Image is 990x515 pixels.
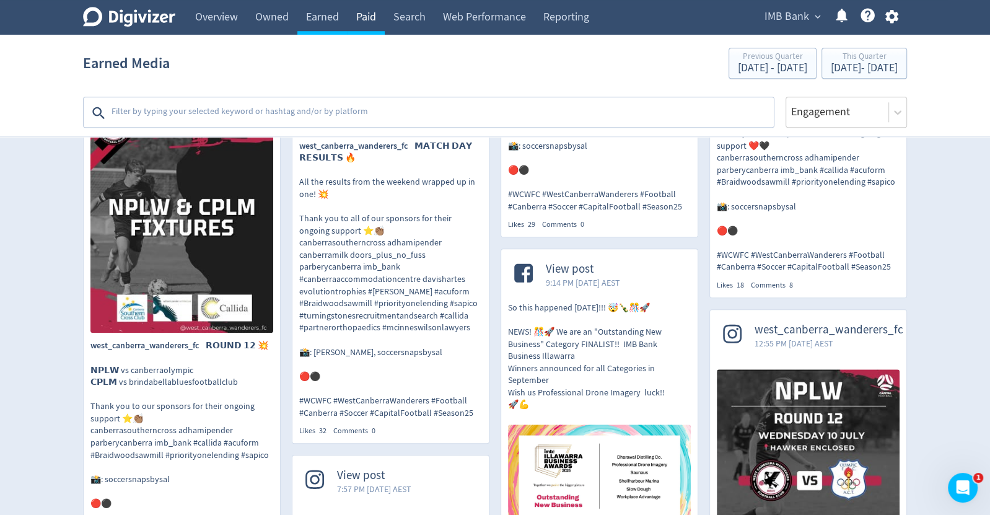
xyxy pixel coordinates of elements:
[948,473,978,503] iframe: Intercom live chat
[580,219,584,229] span: 0
[755,337,903,350] span: 12:55 PM [DATE] AEST
[764,7,809,27] span: IMB Bank
[717,67,900,273] p: 𝗥𝗢𝗨𝗡𝗗 𝟭𝟯 ⭐️ 𝗖𝗣𝗟𝗠 vs anufc1962 𝗡𝗣𝗟𝗪 vs gungahlin_united Thank you to our sponsors for their ongoin...
[83,43,170,83] h1: Earned Media
[299,140,482,420] p: 𝗠𝗔𝗧𝗖𝗛 𝗗𝗔𝗬 𝗥𝗘𝗦𝗨𝗟𝗧𝗦 🔥 All the results from the weekend wrapped up in one! 💥 Thank you to all of our...
[755,323,903,337] span: west_canberra_wanderers_fc
[333,426,382,436] div: Comments
[738,63,807,74] div: [DATE] - [DATE]
[821,48,907,79] button: This Quarter[DATE]- [DATE]
[508,219,542,230] div: Likes
[546,262,620,276] span: View post
[546,276,620,289] span: 9:14 PM [DATE] AEST
[729,48,817,79] button: Previous Quarter[DATE] - [DATE]
[760,7,824,27] button: IMB Bank
[542,219,591,230] div: Comments
[737,280,744,290] span: 18
[751,280,800,291] div: Comments
[90,105,273,333] img: 𝗥𝗢𝗨𝗡𝗗 𝟭𝟮 💥 𝗡𝗣𝗟𝗪 vs canberraolympic 𝗖𝗣𝗟𝗠 vs brindabellabluesfootballclub Thank you to our sponsors...
[789,280,793,290] span: 8
[90,340,206,352] span: west_canberra_wanderers_fc
[717,280,751,291] div: Likes
[528,219,535,229] span: 29
[973,473,983,483] span: 1
[508,302,691,411] p: So this happened [DATE]!!! 🤯🍾🎊🚀 NEWS! 🎊🚀 We are an "Outstanding New Business" Category FINALIST!!...
[831,52,898,63] div: This Quarter
[831,63,898,74] div: [DATE] - [DATE]
[299,140,414,152] span: west_canberra_wanderers_fc
[738,52,807,63] div: Previous Quarter
[337,483,411,495] span: 7:57 PM [DATE] AEST
[337,469,411,483] span: View post
[372,426,375,436] span: 0
[299,426,333,436] div: Likes
[812,11,823,22] span: expand_more
[319,426,326,436] span: 32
